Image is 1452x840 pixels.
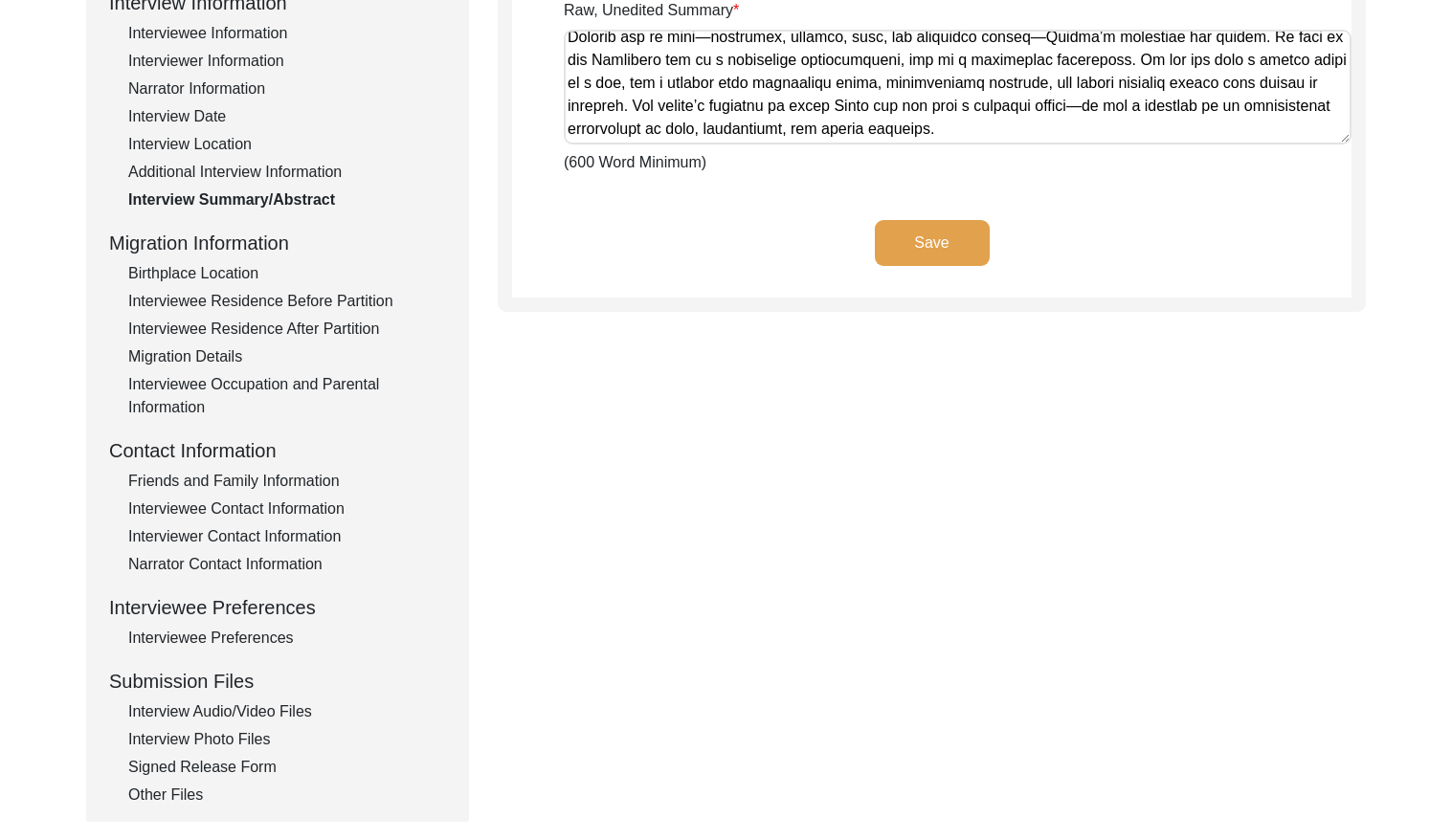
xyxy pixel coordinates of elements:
div: Signed Release Form [128,756,446,779]
div: Interviewee Occupation and Parental Information [128,373,446,419]
div: Birthplace Location [128,262,446,285]
div: Interviewee Preferences [128,627,446,650]
div: Additional Interview Information [128,161,446,184]
button: Save [875,220,990,266]
div: Interviewer Information [128,50,446,73]
div: Interview Date [128,105,446,128]
div: Narrator Contact Information [128,553,446,576]
div: Contact Information [109,436,446,465]
div: Migration Details [128,345,446,368]
div: Interviewee Residence After Partition [128,318,446,341]
div: Interviewee Information [128,22,446,45]
div: Interview Photo Files [128,728,446,751]
div: Interview Location [128,133,446,156]
div: Interview Summary/Abstract [128,188,446,211]
div: Narrator Information [128,77,446,100]
div: Interviewee Residence Before Partition [128,290,446,313]
div: Interviewee Contact Information [128,497,446,520]
div: Interviewee Preferences [109,593,446,622]
div: Friends and Family Information [128,470,446,493]
div: Other Files [128,784,446,807]
div: Interviewer Contact Information [128,525,446,548]
div: Migration Information [109,229,446,257]
div: Submission Files [109,667,446,696]
div: Interview Audio/Video Files [128,700,446,723]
